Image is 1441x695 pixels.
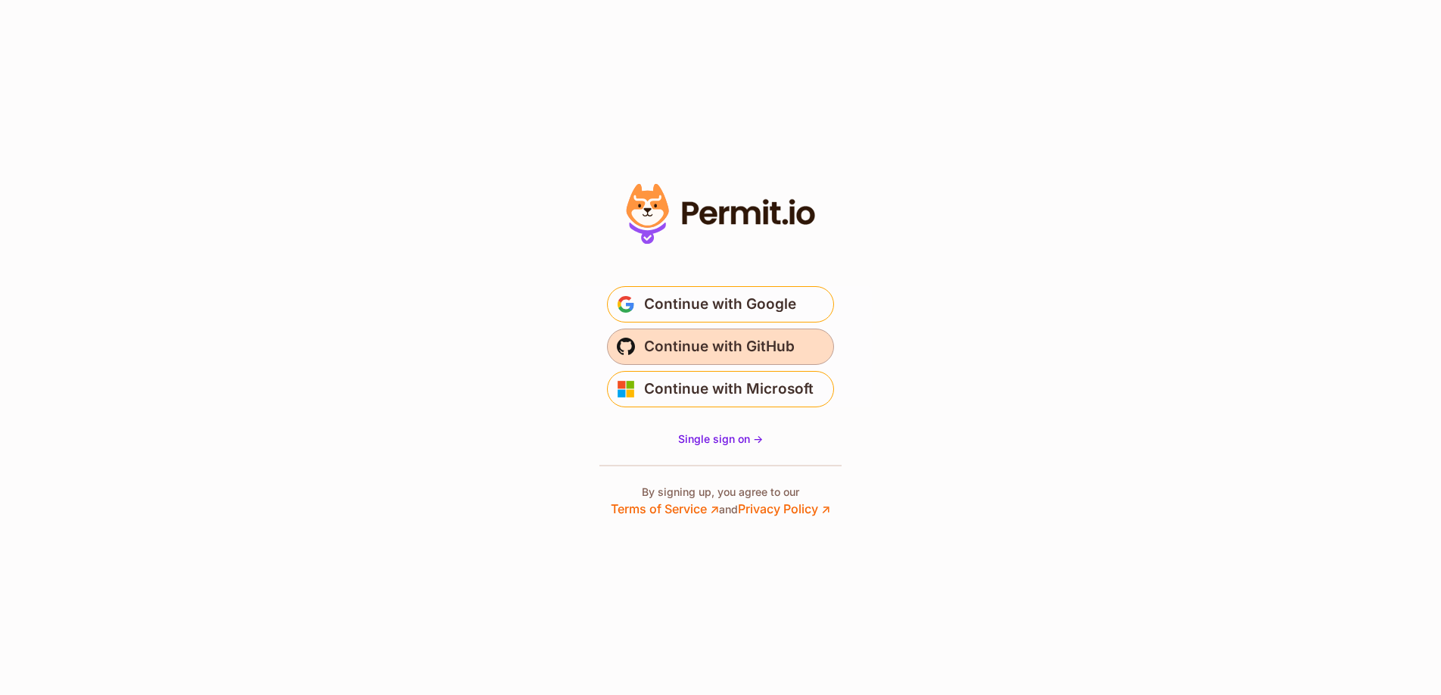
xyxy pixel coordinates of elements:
span: Single sign on -> [678,432,763,445]
span: Continue with Microsoft [644,377,814,401]
a: Terms of Service ↗ [611,501,719,516]
span: Continue with Google [644,292,796,316]
a: Single sign on -> [678,432,763,447]
p: By signing up, you agree to our and [611,485,830,518]
span: Continue with GitHub [644,335,795,359]
button: Continue with Microsoft [607,371,834,407]
button: Continue with GitHub [607,329,834,365]
a: Privacy Policy ↗ [738,501,830,516]
button: Continue with Google [607,286,834,323]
